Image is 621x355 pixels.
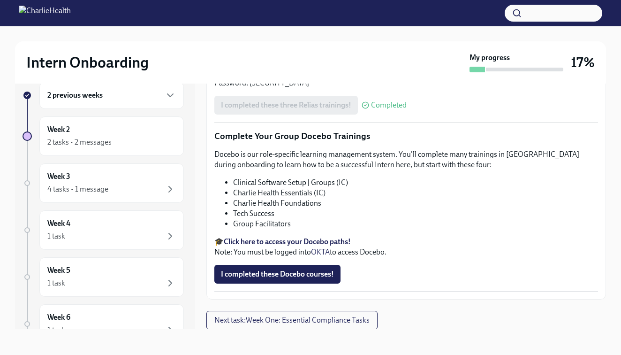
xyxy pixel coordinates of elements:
[571,54,595,71] h3: 17%
[233,177,598,188] li: Clinical Software Setup | Groups (IC)
[23,304,184,344] a: Week 61 task
[47,184,108,194] div: 4 tasks • 1 message
[47,124,70,135] h6: Week 2
[214,237,598,257] p: 🎓 Note: You must be logged into to access Docebo.
[233,219,598,229] li: Group Facilitators
[47,137,112,147] div: 2 tasks • 2 messages
[206,311,378,330] button: Next task:Week One: Essential Compliance Tasks
[311,247,330,256] a: OKTA
[47,171,70,182] h6: Week 3
[47,218,70,229] h6: Week 4
[224,237,351,246] a: Click here to access your Docebo paths!
[214,316,370,325] span: Next task : Week One: Essential Compliance Tasks
[23,210,184,250] a: Week 41 task
[214,265,341,284] button: I completed these Docebo courses!
[19,6,71,21] img: CharlieHealth
[23,257,184,297] a: Week 51 task
[214,130,598,142] p: Complete Your Group Docebo Trainings
[233,188,598,198] li: Charlie Health Essentials (IC)
[233,208,598,219] li: Tech Success
[26,53,149,72] h2: Intern Onboarding
[214,149,598,170] p: Docebo is our role-specific learning management system. You'll complete many trainings in [GEOGRA...
[23,116,184,156] a: Week 22 tasks • 2 messages
[47,231,65,241] div: 1 task
[39,82,184,109] div: 2 previous weeks
[47,90,103,100] h6: 2 previous weeks
[23,163,184,203] a: Week 34 tasks • 1 message
[233,198,598,208] li: Charlie Health Foundations
[470,53,510,63] strong: My progress
[47,325,65,335] div: 1 task
[371,101,407,109] span: Completed
[221,270,334,279] span: I completed these Docebo courses!
[47,312,70,323] h6: Week 6
[47,278,65,288] div: 1 task
[47,265,70,276] h6: Week 5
